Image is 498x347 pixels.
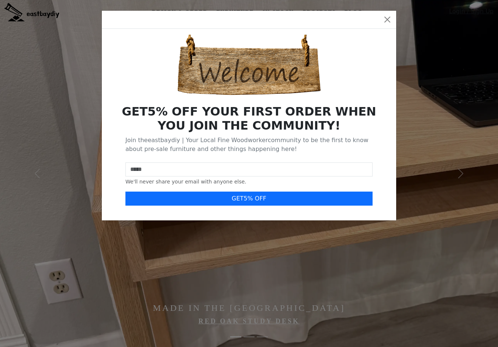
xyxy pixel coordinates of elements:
button: Close [381,14,393,25]
button: GET5% OFF [125,192,373,206]
div: We'll never share your email with anyone else. [125,178,373,186]
img: Welcome [175,35,323,96]
p: Join the eastbaydiy | Your Local Fine Woodworker community to be the first to know about pre-sale... [125,136,373,154]
b: GET 5 % OFF YOUR FIRST ORDER WHEN YOU JOIN THE COMMUNITY! [122,104,376,133]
